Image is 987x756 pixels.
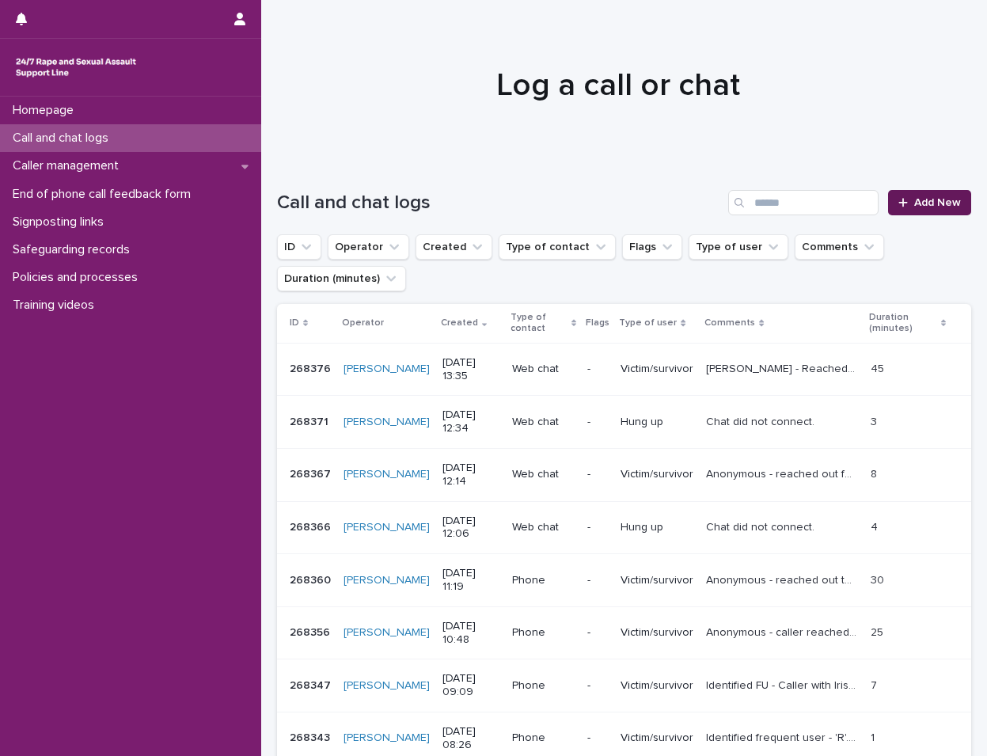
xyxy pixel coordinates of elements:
p: - [587,574,608,587]
p: 45 [871,359,887,376]
p: Robert - Reached out to talk about his experience with SV [706,359,860,376]
a: [PERSON_NAME] [344,626,430,640]
p: Chat did not connect. [706,518,818,534]
tr: 268347268347 [PERSON_NAME] [DATE] 09:09Phone-Victim/survivorIdentified FU - Caller with Irish acc... [277,659,971,712]
tr: 268356268356 [PERSON_NAME] [DATE] 10:48Phone-Victim/survivorAnonymous - caller reached out to tal... [277,606,971,659]
p: 268376 [290,359,334,376]
button: ID [277,234,321,260]
p: 268343 [290,728,333,745]
p: ID [290,314,299,332]
p: 268371 [290,412,332,429]
tr: 268360268360 [PERSON_NAME] [DATE] 11:19Phone-Victim/survivorAnonymous - reached out to talk about... [277,554,971,607]
p: Created [441,314,478,332]
p: 268367 [290,465,334,481]
p: Hung up [621,521,693,534]
p: 268356 [290,623,333,640]
p: Signposting links [6,215,116,230]
p: Hung up [621,416,693,429]
p: Web chat [512,521,575,534]
p: Type of contact [511,309,568,338]
p: Victim/survivor [621,363,693,376]
p: [DATE] 13:35 [442,356,499,383]
p: - [587,626,608,640]
p: Victim/survivor [621,468,693,481]
p: 30 [871,571,887,587]
button: Type of contact [499,234,616,260]
tr: 268371268371 [PERSON_NAME] [DATE] 12:34Web chat-Hung upChat did not connect.Chat did not connect. 33 [277,396,971,449]
tr: 268376268376 [PERSON_NAME] [DATE] 13:35Web chat-Victim/survivor[PERSON_NAME] - Reached out to tal... [277,343,971,396]
p: Phone [512,731,575,745]
button: Duration (minutes) [277,266,406,291]
button: Type of user [689,234,788,260]
p: Phone [512,679,575,693]
p: - [587,468,608,481]
p: Web chat [512,416,575,429]
p: - [587,416,608,429]
p: Phone [512,574,575,587]
p: - [587,521,608,534]
input: Search [728,190,879,215]
a: [PERSON_NAME] [344,731,430,745]
p: Web chat [512,363,575,376]
p: 268347 [290,676,334,693]
p: [DATE] 08:26 [442,725,499,752]
p: [DATE] 12:34 [442,408,499,435]
p: [DATE] 09:09 [442,672,499,699]
p: Anonymous - caller reached out to talk about the service and described it as 'rubbish'. SLW let h... [706,623,860,640]
p: [DATE] 10:48 [442,620,499,647]
p: Training videos [6,298,107,313]
button: Comments [795,234,884,260]
p: Web chat [512,468,575,481]
p: 8 [871,465,880,481]
p: Comments [704,314,755,332]
a: [PERSON_NAME] [344,416,430,429]
p: - [587,679,608,693]
p: Anonymous - reached out for legal opinion. SLW let him know about our policy and signposted to Vi... [706,465,860,481]
p: 268360 [290,571,334,587]
p: [DATE] 12:14 [442,462,499,488]
p: Safeguarding records [6,242,142,257]
p: Call and chat logs [6,131,121,146]
p: 3 [871,412,880,429]
a: [PERSON_NAME] [344,679,430,693]
p: Phone [512,626,575,640]
p: Victim/survivor [621,626,693,640]
button: Created [416,234,492,260]
h1: Log a call or chat [277,66,959,104]
a: [PERSON_NAME] [344,574,430,587]
p: Identified FU - Caller with Irish accent. Reached out to talk about her feelings around some fami... [706,676,860,693]
p: [DATE] 12:06 [442,515,499,541]
tr: 268367268367 [PERSON_NAME] [DATE] 12:14Web chat-Victim/survivorAnonymous - reached out for legal ... [277,448,971,501]
p: Victim/survivor [621,731,693,745]
p: End of phone call feedback form [6,187,203,202]
tr: 268366268366 [PERSON_NAME] [DATE] 12:06Web chat-Hung upChat did not connect.Chat did not connect. 44 [277,501,971,554]
p: Homepage [6,103,86,118]
p: Flags [586,314,609,332]
p: Type of user [619,314,677,332]
p: Caller management [6,158,131,173]
a: Add New [888,190,971,215]
a: [PERSON_NAME] [344,363,430,376]
a: [PERSON_NAME] [344,468,430,481]
p: Policies and processes [6,270,150,285]
p: 1 [871,728,878,745]
p: Duration (minutes) [869,309,937,338]
button: Flags [622,234,682,260]
button: Operator [328,234,409,260]
p: - [587,731,608,745]
p: 25 [871,623,886,640]
h1: Call and chat logs [277,192,722,215]
img: rhQMoQhaT3yELyF149Cw [13,51,139,83]
p: Anonymous - reached out to talk about her ongoing police report against someone in her life. Expl... [706,571,860,587]
p: Chat did not connect. [706,412,818,429]
p: Victim/survivor [621,679,693,693]
p: 268366 [290,518,334,534]
p: [DATE] 11:19 [442,567,499,594]
a: [PERSON_NAME] [344,521,430,534]
p: 4 [871,518,881,534]
span: Add New [914,197,961,208]
p: 7 [871,676,880,693]
p: Victim/survivor [621,574,693,587]
p: - [587,363,608,376]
